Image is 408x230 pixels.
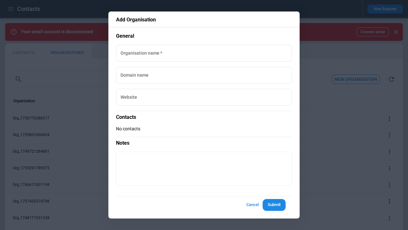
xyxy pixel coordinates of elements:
[263,199,286,211] button: Submit
[116,33,292,40] p: General
[116,17,292,23] p: Add Organisation
[242,199,263,211] button: Cancel
[116,126,292,132] p: No contacts
[116,111,292,121] p: Contacts
[116,137,292,147] p: Notes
